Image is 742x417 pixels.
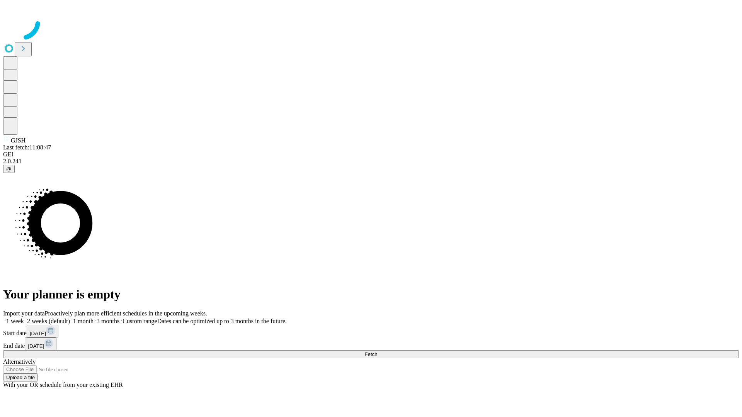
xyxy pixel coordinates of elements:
[6,166,12,172] span: @
[3,310,45,317] span: Import your data
[25,337,56,350] button: [DATE]
[123,318,157,324] span: Custom range
[3,381,123,388] span: With your OR schedule from your existing EHR
[97,318,119,324] span: 3 months
[157,318,287,324] span: Dates can be optimized up to 3 months in the future.
[3,325,739,337] div: Start date
[27,325,58,337] button: [DATE]
[28,343,44,349] span: [DATE]
[3,358,36,365] span: Alternatively
[3,373,38,381] button: Upload a file
[3,151,739,158] div: GEI
[3,158,739,165] div: 2.0.241
[73,318,94,324] span: 1 month
[3,337,739,350] div: End date
[45,310,207,317] span: Proactively plan more efficient schedules in the upcoming weeks.
[11,137,26,144] span: GJSH
[3,350,739,358] button: Fetch
[6,318,24,324] span: 1 week
[3,287,739,302] h1: Your planner is empty
[30,331,46,336] span: [DATE]
[27,318,70,324] span: 2 weeks (default)
[3,144,51,151] span: Last fetch: 11:08:47
[364,351,377,357] span: Fetch
[3,165,15,173] button: @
